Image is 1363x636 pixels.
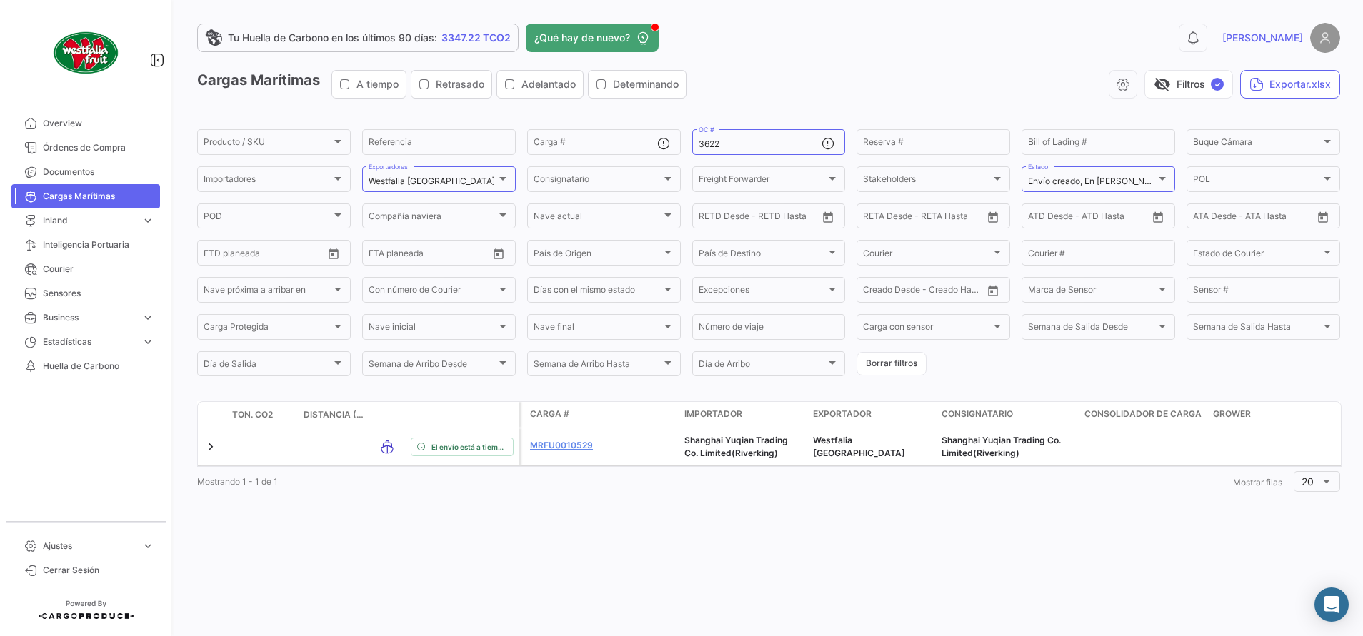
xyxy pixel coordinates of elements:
span: Estadísticas [43,335,136,348]
a: Órdenes de Compra [11,136,160,160]
datatable-header-cell: Consignatario [936,402,1079,428]
span: expand_more [141,335,154,348]
span: Excepciones [699,287,827,297]
span: Business [43,311,136,324]
span: Semana de Arribo Hasta [534,361,661,371]
datatable-header-cell: Póliza [607,402,643,428]
datatable-header-cell: Importador [679,402,807,428]
button: Open calendar [488,243,509,264]
span: Westfalia Chile [813,435,905,458]
span: Adelantado [521,77,576,91]
button: Open calendar [982,206,1004,228]
span: Importadores [204,176,331,186]
a: Courier [11,257,160,281]
span: Ton. CO2 [232,408,273,421]
input: Desde [699,213,724,223]
span: ✓ [1211,78,1224,91]
button: Exportar.xlsx [1240,70,1340,99]
span: País de Destino [699,250,827,260]
a: Inteligencia Portuaria [11,233,160,257]
span: Inland [43,214,136,227]
button: Borrar filtros [857,352,927,375]
button: visibility_offFiltros✓ [1144,70,1233,99]
button: A tiempo [332,71,406,98]
datatable-header-cell: Ton. CO2 [226,403,298,427]
span: Marca de Sensor [1028,287,1156,297]
span: Nave actual [534,213,661,223]
span: Grower [1213,408,1251,420]
datatable-header-cell: Exportador [807,402,936,428]
span: POD [204,213,331,223]
span: Courier [43,263,154,276]
a: MRFU0010529 [530,439,601,452]
span: expand_more [141,540,154,552]
span: Órdenes de Compra [43,141,154,154]
span: visibility_off [1154,76,1171,93]
button: Retrasado [411,71,491,98]
input: Creado Desde [863,287,915,297]
span: Semana de Salida Hasta [1193,324,1321,334]
a: Tu Huella de Carbono en los últimos 90 días:3347.22 TCO2 [197,24,519,52]
span: Consignatario [534,176,661,186]
datatable-header-cell: Carga Protegida [643,402,679,428]
button: ¿Qué hay de nuevo? [526,24,659,52]
button: Open calendar [982,280,1004,301]
span: Retrasado [436,77,484,91]
input: Desde [369,250,394,260]
input: ATD Desde [1028,213,1073,223]
span: Carga con sensor [863,324,991,334]
span: POL [1193,176,1321,186]
input: Desde [204,250,229,260]
span: Nave final [534,324,661,334]
span: Nave inicial [369,324,496,334]
span: 3347.22 TCO2 [441,31,511,45]
span: Buque Cámara [1193,139,1321,149]
datatable-header-cell: Estado de Envio [405,409,519,420]
span: ¿Qué hay de nuevo? [534,31,630,45]
a: Huella de Carbono [11,354,160,378]
span: Importador [684,408,742,420]
h3: Cargas Marítimas [197,70,691,99]
span: El envío está a tiempo. [431,441,507,453]
input: Creado Hasta [926,287,982,297]
datatable-header-cell: Carga # [521,402,607,428]
img: client-50.png [50,17,121,89]
a: Expand/Collapse Row [204,440,218,454]
span: [PERSON_NAME] [1222,31,1303,45]
span: País de Origen [534,250,661,260]
datatable-header-cell: Grower [1207,402,1336,428]
span: Inteligencia Portuaria [43,238,154,251]
span: Estado de Courier [1193,250,1321,260]
mat-select-trigger: Westfalia [GEOGRAPHIC_DATA] [369,176,495,186]
span: Ajustes [43,540,136,552]
input: ATD Hasta [1083,213,1139,223]
span: Compañía naviera [369,213,496,223]
span: Documentos [43,166,154,178]
input: Hasta [734,213,791,223]
button: Determinando [589,71,686,98]
div: Abrir Intercom Messenger [1314,587,1349,622]
span: Freight Forwarder [699,176,827,186]
span: Mostrar filas [1233,477,1282,488]
span: Mostrando 1 - 1 de 1 [197,476,278,487]
span: Courier [863,250,991,260]
input: Hasta [404,250,461,260]
button: Open calendar [1312,206,1334,228]
input: Hasta [899,213,955,223]
input: ATA Desde [1193,213,1237,223]
span: Determinando [613,77,679,91]
span: Overview [43,117,154,130]
span: Carga Protegida [204,324,331,334]
input: Desde [863,213,889,223]
span: Día de Arribo [699,361,827,371]
datatable-header-cell: Distancia (KM) [298,403,369,427]
span: Producto / SKU [204,139,331,149]
input: Hasta [239,250,296,260]
span: Tu Huella de Carbono en los últimos 90 días: [228,31,437,45]
a: Sensores [11,281,160,306]
span: Distancia (KM) [304,408,364,421]
span: Cerrar Sesión [43,564,154,577]
span: Carga # [530,408,569,420]
button: Open calendar [1147,206,1169,228]
span: Cargas Marítimas [43,190,154,203]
